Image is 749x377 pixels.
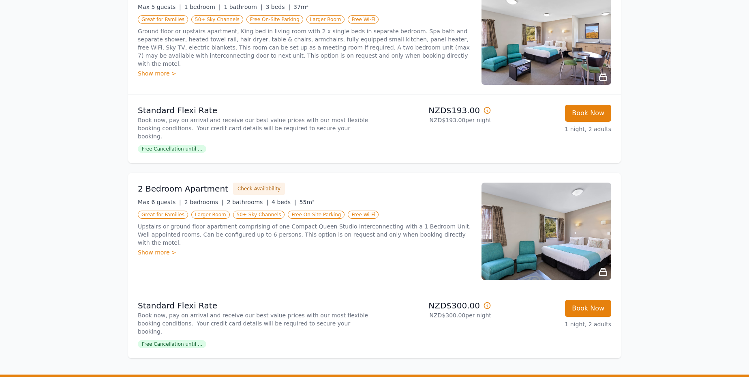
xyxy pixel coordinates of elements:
div: Show more > [138,69,472,78]
p: 1 night, 2 adults [498,320,611,328]
button: Book Now [565,105,611,122]
span: Larger Room [191,211,230,219]
span: Max 5 guests | [138,4,181,10]
button: Check Availability [233,183,285,195]
span: 55m² [300,199,315,205]
span: Free Wi-Fi [348,211,379,219]
span: Larger Room [306,15,345,24]
button: Book Now [565,300,611,317]
p: Book now, pay on arrival and receive our best value prices with our most flexible booking conditi... [138,116,371,140]
p: Ground floor or upstairs apartment, King bed in living room with 2 x single beds in separate bedr... [138,27,472,68]
p: NZD$300.00 [378,300,491,311]
span: Free Cancellation until ... [138,340,206,348]
h3: 2 Bedroom Apartment [138,183,228,194]
p: Standard Flexi Rate [138,300,371,311]
span: 1 bathroom | [224,4,262,10]
p: NZD$193.00 per night [378,116,491,124]
p: Standard Flexi Rate [138,105,371,116]
span: Max 6 guests | [138,199,181,205]
span: 1 bedroom | [184,4,221,10]
span: 3 beds | [265,4,290,10]
p: Book now, pay on arrival and receive our best value prices with our most flexible booking conditi... [138,311,371,336]
span: Free Wi-Fi [348,15,379,24]
div: Show more > [138,248,472,256]
span: Great for Families [138,211,188,219]
span: 2 bedrooms | [184,199,224,205]
p: 1 night, 2 adults [498,125,611,133]
span: Free On-Site Parking [246,15,303,24]
p: NZD$193.00 [378,105,491,116]
p: Upstairs or ground floor apartment comprising of one Compact Queen Studio interconnecting with a ... [138,222,472,247]
span: 2 bathrooms | [227,199,268,205]
p: NZD$300.00 per night [378,311,491,319]
span: 50+ Sky Channels [233,211,285,219]
span: 37m² [293,4,308,10]
span: Free On-Site Parking [288,211,345,219]
span: Great for Families [138,15,188,24]
span: 4 beds | [272,199,296,205]
span: 50+ Sky Channels [191,15,243,24]
span: Free Cancellation until ... [138,145,206,153]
